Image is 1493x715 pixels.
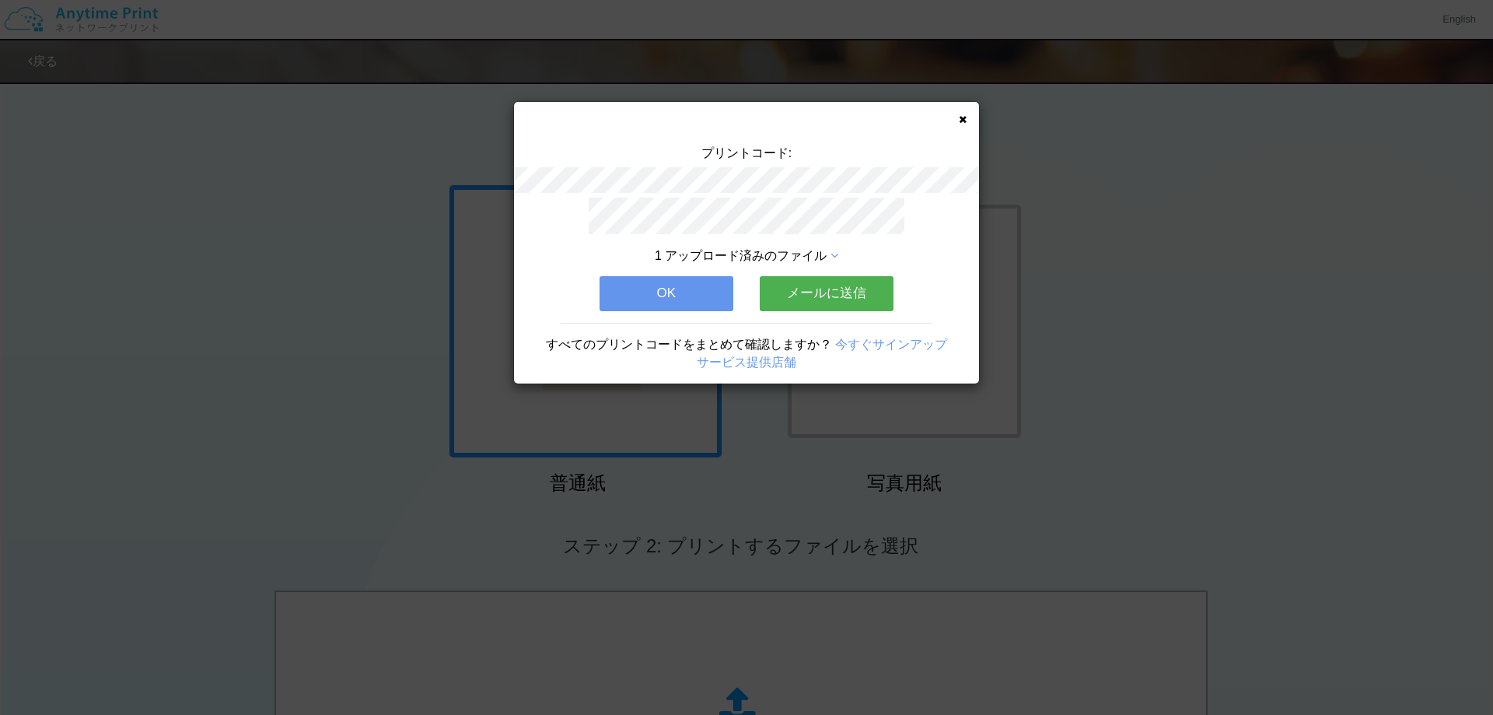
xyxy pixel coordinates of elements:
button: OK [600,276,733,310]
a: サービス提供店舗 [697,356,796,369]
button: メールに送信 [760,276,893,310]
span: プリントコード: [701,146,792,159]
a: 今すぐサインアップ [835,338,947,351]
span: すべてのプリントコードをまとめて確認しますか？ [546,338,832,351]
span: 1 アップロード済みのファイル [655,249,827,262]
